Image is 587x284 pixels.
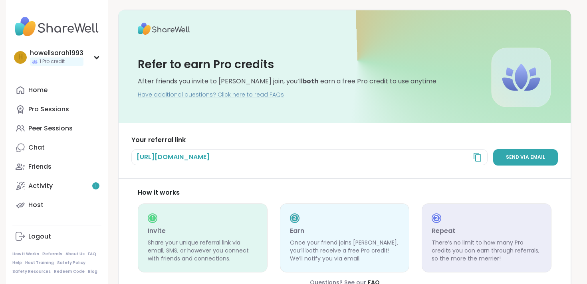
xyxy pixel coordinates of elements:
[148,239,258,262] p: Share your unique referral link via email, SMS, or however you connect with friends and connections.
[30,49,83,57] div: howellsarah1993
[95,183,97,189] span: 1
[137,153,210,162] span: [URL][DOMAIN_NAME]
[88,269,97,274] a: Blog
[28,181,53,190] div: Activity
[28,143,45,152] div: Chat
[12,227,101,246] a: Logout
[42,251,62,257] a: Referrals
[290,226,400,236] h3: Earn
[138,77,436,86] div: After friends you invite to [PERSON_NAME] join, you’ll earn a free Pro credit to use anytime
[506,154,545,161] span: Send via email
[148,226,258,236] h3: Invite
[131,136,558,144] h3: Your referral link
[12,100,101,119] a: Pro Sessions
[28,162,52,171] div: Friends
[12,176,101,195] a: Activity1
[57,260,85,266] a: Safety Policy
[40,58,65,65] span: 1 Pro credit
[138,188,551,197] div: How it works
[432,226,541,236] h3: Repeat
[28,201,44,209] div: Host
[12,138,101,157] a: Chat
[25,260,54,266] a: Host Training
[138,20,190,37] img: ShareWell Logo
[138,91,284,99] a: Have additional questions? Click here to read FAQs
[54,269,85,274] a: Redeem Code
[18,52,23,63] span: h
[12,157,101,176] a: Friends
[12,260,22,266] a: Help
[493,149,558,166] a: Send via email
[28,232,51,241] div: Logout
[88,251,96,257] a: FAQ
[12,119,101,138] a: Peer Sessions
[432,239,541,262] p: There’s no limit to how many Pro credits you can earn through referrals, so the more the merrier!
[65,251,85,257] a: About Us
[12,81,101,100] a: Home
[302,77,319,86] b: both
[138,57,274,72] h3: Refer to earn Pro credits
[28,124,73,133] div: Peer Sessions
[28,105,69,114] div: Pro Sessions
[12,195,101,215] a: Host
[12,13,101,41] img: ShareWell Nav Logo
[12,251,39,257] a: How It Works
[28,86,48,95] div: Home
[12,269,51,274] a: Safety Resources
[290,239,400,262] p: Once your friend joins [PERSON_NAME], you’ll both receive a free Pro credit! We’ll notify you via...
